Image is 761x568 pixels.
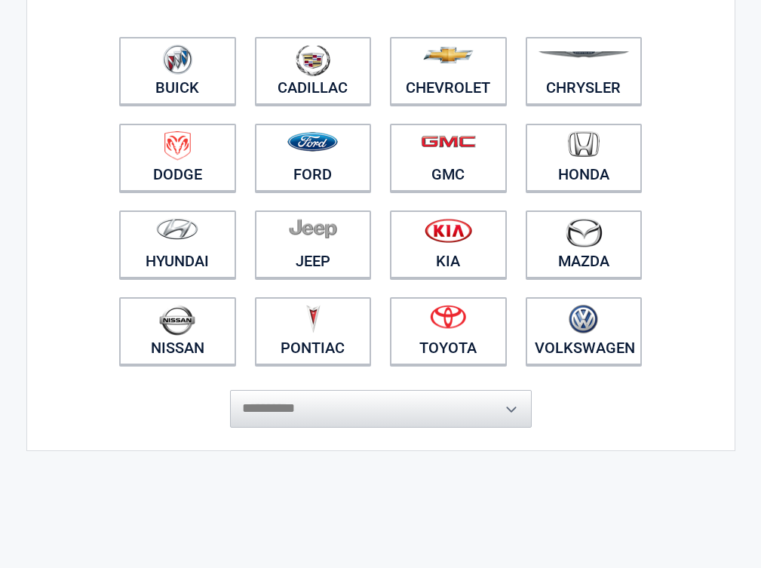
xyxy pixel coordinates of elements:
[296,45,330,76] img: cadillac
[568,131,600,158] img: honda
[305,305,321,333] img: pontiac
[390,124,507,192] a: GMC
[255,297,372,365] a: Pontiac
[390,210,507,278] a: Kia
[390,37,507,105] a: Chevrolet
[425,218,472,243] img: kia
[156,218,198,240] img: hyundai
[390,297,507,365] a: Toyota
[526,210,643,278] a: Mazda
[119,124,236,192] a: Dodge
[163,45,192,75] img: buick
[526,297,643,365] a: Volkswagen
[565,218,603,247] img: mazda
[538,51,630,58] img: chrysler
[159,305,195,336] img: nissan
[287,132,338,152] img: ford
[119,210,236,278] a: Hyundai
[119,37,236,105] a: Buick
[421,135,476,148] img: gmc
[255,37,372,105] a: Cadillac
[255,210,372,278] a: Jeep
[164,131,191,161] img: dodge
[526,37,643,105] a: Chrysler
[423,47,474,63] img: chevrolet
[119,297,236,365] a: Nissan
[255,124,372,192] a: Ford
[569,305,598,334] img: volkswagen
[526,124,643,192] a: Honda
[289,218,337,239] img: jeep
[430,305,466,329] img: toyota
